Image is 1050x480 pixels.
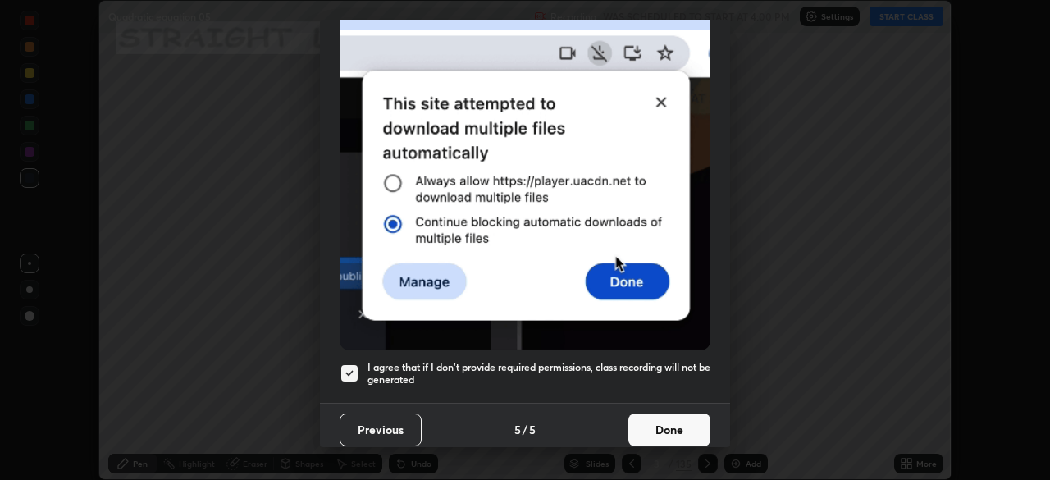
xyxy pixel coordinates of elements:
h5: I agree that if I don't provide required permissions, class recording will not be generated [367,361,710,386]
button: Previous [340,414,422,446]
h4: 5 [514,421,521,438]
h4: / [523,421,527,438]
h4: 5 [529,421,536,438]
button: Done [628,414,710,446]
